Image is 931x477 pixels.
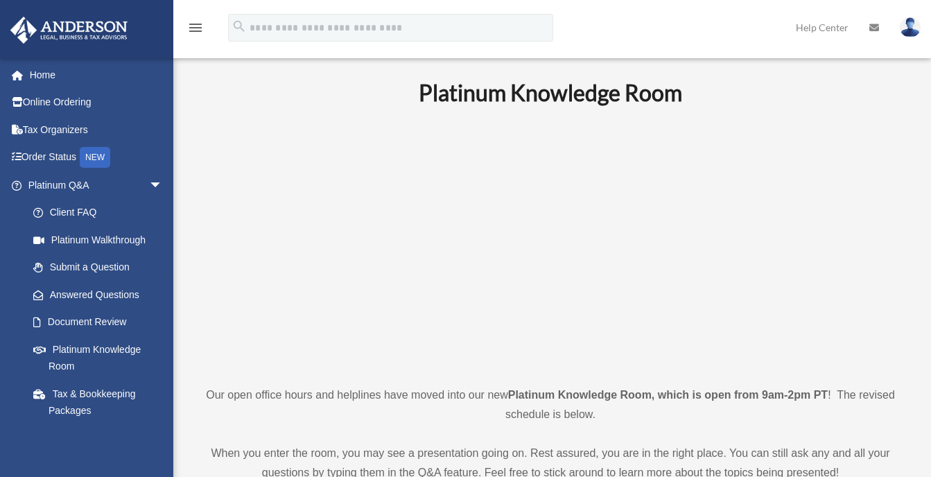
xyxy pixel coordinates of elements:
[80,147,110,168] div: NEW
[19,309,184,336] a: Document Review
[10,89,184,116] a: Online Ordering
[19,380,184,424] a: Tax & Bookkeeping Packages
[19,281,184,309] a: Answered Questions
[187,19,204,36] i: menu
[19,336,177,380] a: Platinum Knowledge Room
[19,226,184,254] a: Platinum Walkthrough
[6,17,132,44] img: Anderson Advisors Platinum Portal
[187,24,204,36] a: menu
[10,61,184,89] a: Home
[19,254,184,281] a: Submit a Question
[10,171,184,199] a: Platinum Q&Aarrow_drop_down
[419,79,682,106] b: Platinum Knowledge Room
[508,389,828,401] strong: Platinum Knowledge Room, which is open from 9am-2pm PT
[19,424,184,452] a: Land Trust & Deed Forum
[10,144,184,172] a: Order StatusNEW
[19,199,184,227] a: Client FAQ
[149,171,177,200] span: arrow_drop_down
[198,385,903,424] p: Our open office hours and helplines have moved into our new ! The revised schedule is below.
[232,19,247,34] i: search
[342,125,758,360] iframe: 231110_Toby_KnowledgeRoom
[900,17,921,37] img: User Pic
[10,116,184,144] a: Tax Organizers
